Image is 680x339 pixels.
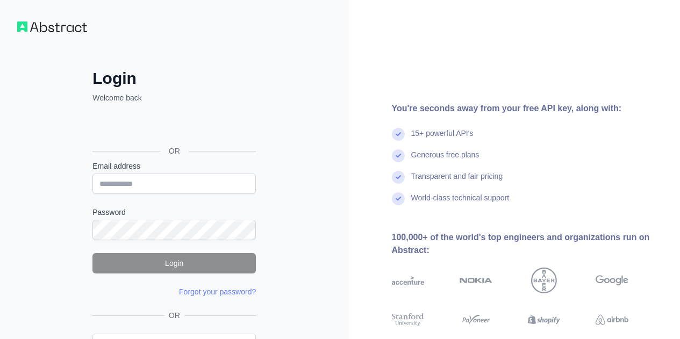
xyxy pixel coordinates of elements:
[164,310,184,321] span: OR
[392,192,405,205] img: check mark
[460,268,492,293] img: nokia
[92,69,256,88] h2: Login
[596,312,628,328] img: airbnb
[411,171,503,192] div: Transparent and fair pricing
[531,268,557,293] img: bayer
[411,192,510,214] div: World-class technical support
[392,149,405,162] img: check mark
[92,253,256,273] button: Login
[92,207,256,218] label: Password
[411,149,479,171] div: Generous free plans
[17,21,87,32] img: Workflow
[392,312,425,328] img: stanford university
[160,146,189,156] span: OR
[460,312,492,328] img: payoneer
[392,231,663,257] div: 100,000+ of the world's top engineers and organizations run on Abstract:
[87,115,259,139] iframe: Schaltfläche „Über Google anmelden“
[392,268,425,293] img: accenture
[179,287,256,296] a: Forgot your password?
[411,128,474,149] div: 15+ powerful API's
[528,312,561,328] img: shopify
[392,102,663,115] div: You're seconds away from your free API key, along with:
[92,92,256,103] p: Welcome back
[392,171,405,184] img: check mark
[392,128,405,141] img: check mark
[92,161,256,171] label: Email address
[596,268,628,293] img: google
